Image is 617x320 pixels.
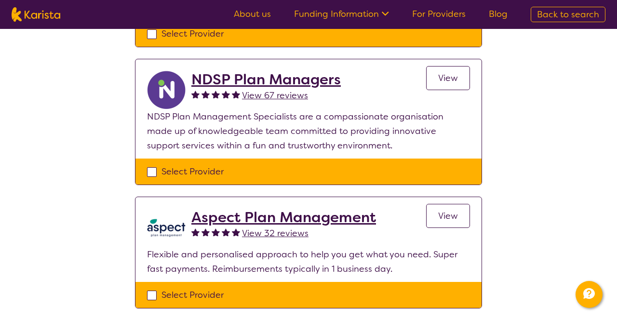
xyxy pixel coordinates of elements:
a: Back to search [531,7,605,22]
a: Aspect Plan Management [191,209,376,226]
img: fullstar [191,228,200,236]
a: View 32 reviews [242,226,308,240]
p: NDSP Plan Management Specialists are a compassionate organisation made up of knowledgeable team c... [147,109,470,153]
img: fullstar [191,90,200,98]
img: lkb8hqptqmnl8bp1urdw.png [147,209,186,247]
img: fullstar [222,90,230,98]
span: View 67 reviews [242,90,308,101]
button: Channel Menu [576,281,603,308]
a: View [426,204,470,228]
img: fullstar [212,90,220,98]
a: Blog [489,8,508,20]
p: Flexible and personalised approach to help you get what you need. Super fast payments. Reimbursem... [147,247,470,276]
a: Funding Information [294,8,389,20]
img: fullstar [201,90,210,98]
img: ryxpuxvt8mh1enfatjpo.png [147,71,186,109]
span: View [438,72,458,84]
img: fullstar [212,228,220,236]
span: View [438,210,458,222]
a: For Providers [412,8,466,20]
a: View 67 reviews [242,88,308,103]
a: View [426,66,470,90]
img: fullstar [201,228,210,236]
span: Back to search [537,9,599,20]
img: Karista logo [12,7,60,22]
a: NDSP Plan Managers [191,71,341,88]
img: fullstar [232,228,240,236]
a: About us [234,8,271,20]
img: fullstar [232,90,240,98]
img: fullstar [222,228,230,236]
span: View 32 reviews [242,227,308,239]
